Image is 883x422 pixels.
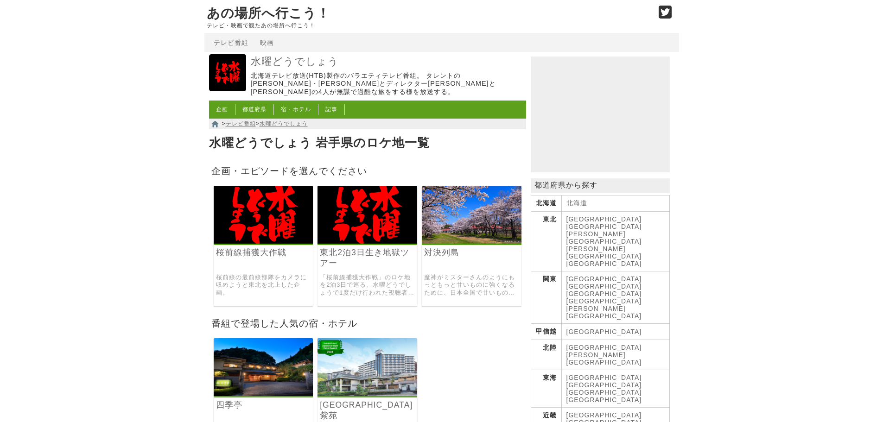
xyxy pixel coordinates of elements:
th: 北陸 [531,340,561,370]
img: 水曜どうでしょう 東北2泊3日生き地獄ツアー [318,186,417,244]
th: 東海 [531,370,561,408]
a: 水曜どうでしょう [260,120,308,127]
a: [GEOGRAPHIC_DATA] [566,283,642,290]
a: 水曜どうでしょう 桜前線捕獲大作戦 [214,237,313,245]
th: 東北 [531,212,561,271]
a: [PERSON_NAME][GEOGRAPHIC_DATA] [566,351,642,366]
nav: > > [209,119,526,129]
h2: 企画・エピソードを選んでください [209,163,526,179]
a: 水曜どうでしょう [251,55,524,69]
a: [GEOGRAPHIC_DATA] [566,297,642,305]
p: 都道府県から探す [531,178,670,193]
a: 「桜前線捕獲大作戦」のロケ地を2泊3日で巡る、水曜どうでしょうで1度だけ行われた視聴者参加型の旅行ツアーに、参加者にバレないように変装して同行して見守った旅。 [320,274,415,297]
img: 水曜どうでしょう [209,54,246,91]
a: 四季亭 [214,390,313,397]
a: 桜前線捕獲大作戦 [216,247,311,258]
a: Twitter (@go_thesights) [659,11,672,19]
a: 対決列島 [424,247,519,258]
th: 関東 [531,271,561,324]
a: 水曜どうでしょう 対決列島 〜the battle of sweets〜 [422,237,521,245]
th: 甲信越 [531,324,561,340]
a: 東北2泊3日生き地獄ツアー [320,247,415,269]
a: 映画 [260,39,274,46]
a: [GEOGRAPHIC_DATA] [566,312,642,320]
a: [PERSON_NAME] [566,305,626,312]
a: [GEOGRAPHIC_DATA] [566,260,642,267]
th: 北海道 [531,195,561,212]
a: [GEOGRAPHIC_DATA] [566,411,642,419]
a: あの場所へ行こう！ [207,6,330,20]
img: 水曜どうでしょう 対決列島 〜the battle of sweets〜 [422,186,521,244]
a: [GEOGRAPHIC_DATA]紫苑 [320,400,415,421]
a: 企画 [216,106,228,113]
a: 桜前線の最前線部隊をカメラに収めようと東北を北上した企画。 [216,274,311,297]
a: 宿・ホテル [281,106,311,113]
a: 記事 [325,106,337,113]
a: 水曜どうでしょう 東北2泊3日生き地獄ツアー [318,237,417,245]
a: 四季亭 [216,400,311,410]
a: 魔神がミスターさんのようにもっともっと甘いものに強くなるために、日本全国で甘いもの対決を繰り広げた企画。 [424,274,519,297]
a: [GEOGRAPHIC_DATA] [566,344,642,351]
iframe: Advertisement [531,57,670,172]
img: つなぎ温泉 ホテル紫苑 [318,338,417,396]
h2: 番組で登場した人気の宿・ホテル [209,315,526,331]
a: [GEOGRAPHIC_DATA] [566,389,642,396]
a: つなぎ温泉 ホテル紫苑 [318,390,417,397]
a: [PERSON_NAME][GEOGRAPHIC_DATA] [566,245,642,260]
a: [PERSON_NAME][GEOGRAPHIC_DATA] [566,230,642,245]
p: 北海道テレビ放送(HTB)製作のバラエティテレビ番組。 タレントの[PERSON_NAME]・[PERSON_NAME]とディレクター[PERSON_NAME]と[PERSON_NAME]の4人... [251,72,524,96]
img: 四季亭 [214,338,313,396]
h1: 水曜どうでしょう 岩手県のロケ地一覧 [209,133,526,153]
a: テレビ番組 [214,39,248,46]
a: [GEOGRAPHIC_DATA] [566,374,642,381]
a: [GEOGRAPHIC_DATA] [566,328,642,335]
a: 北海道 [566,199,587,207]
p: テレビ・映画で観たあの場所へ行こう！ [207,22,649,29]
a: 水曜どうでしょう [209,85,246,93]
a: [GEOGRAPHIC_DATA] [566,275,642,283]
a: テレビ番組 [226,120,256,127]
a: [GEOGRAPHIC_DATA] [566,381,642,389]
img: 水曜どうでしょう 桜前線捕獲大作戦 [214,186,313,244]
a: [GEOGRAPHIC_DATA] [566,223,642,230]
a: [GEOGRAPHIC_DATA] [566,290,642,297]
a: [GEOGRAPHIC_DATA] [566,396,642,403]
a: 都道府県 [242,106,267,113]
a: [GEOGRAPHIC_DATA] [566,215,642,223]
